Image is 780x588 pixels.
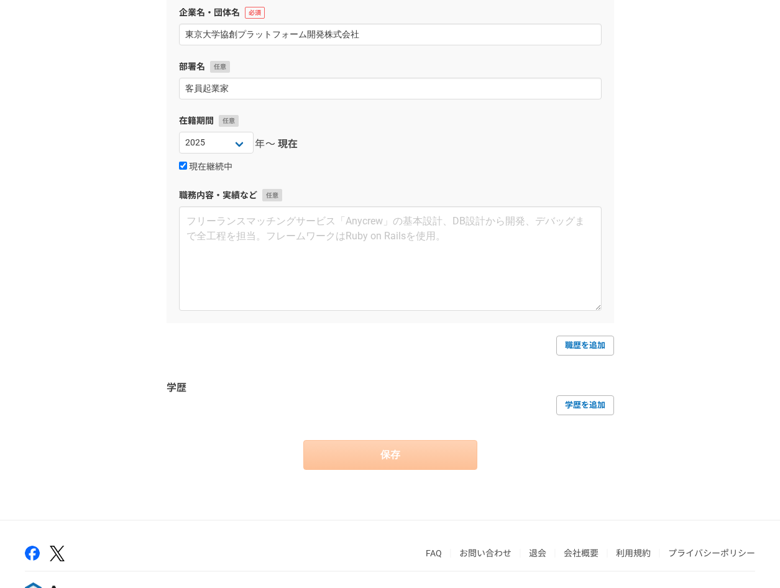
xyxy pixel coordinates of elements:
a: お問い合わせ [459,548,512,558]
label: 企業名・団体名 [179,6,602,19]
button: 保存 [303,440,477,470]
img: facebook-2adfd474.png [25,546,40,561]
input: 現在継続中 [179,162,187,170]
span: 現在 [278,137,298,152]
a: 会社概要 [564,548,599,558]
a: 職歴を追加 [556,336,614,356]
a: 学歴を追加 [556,395,614,415]
a: FAQ [426,548,442,558]
a: 利用規約 [616,548,651,558]
input: エニィクルー株式会社 [179,24,602,45]
span: 年〜 [255,137,277,152]
input: 開発2部 [179,78,602,99]
h3: 学歴 [167,380,614,395]
a: 退会 [529,548,546,558]
label: 部署名 [179,60,602,73]
label: 現在継続中 [179,162,232,173]
a: プライバシーポリシー [668,548,755,558]
img: x-391a3a86.png [50,546,65,561]
label: 在籍期間 [179,114,602,127]
label: 職務内容・実績など [179,189,602,202]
